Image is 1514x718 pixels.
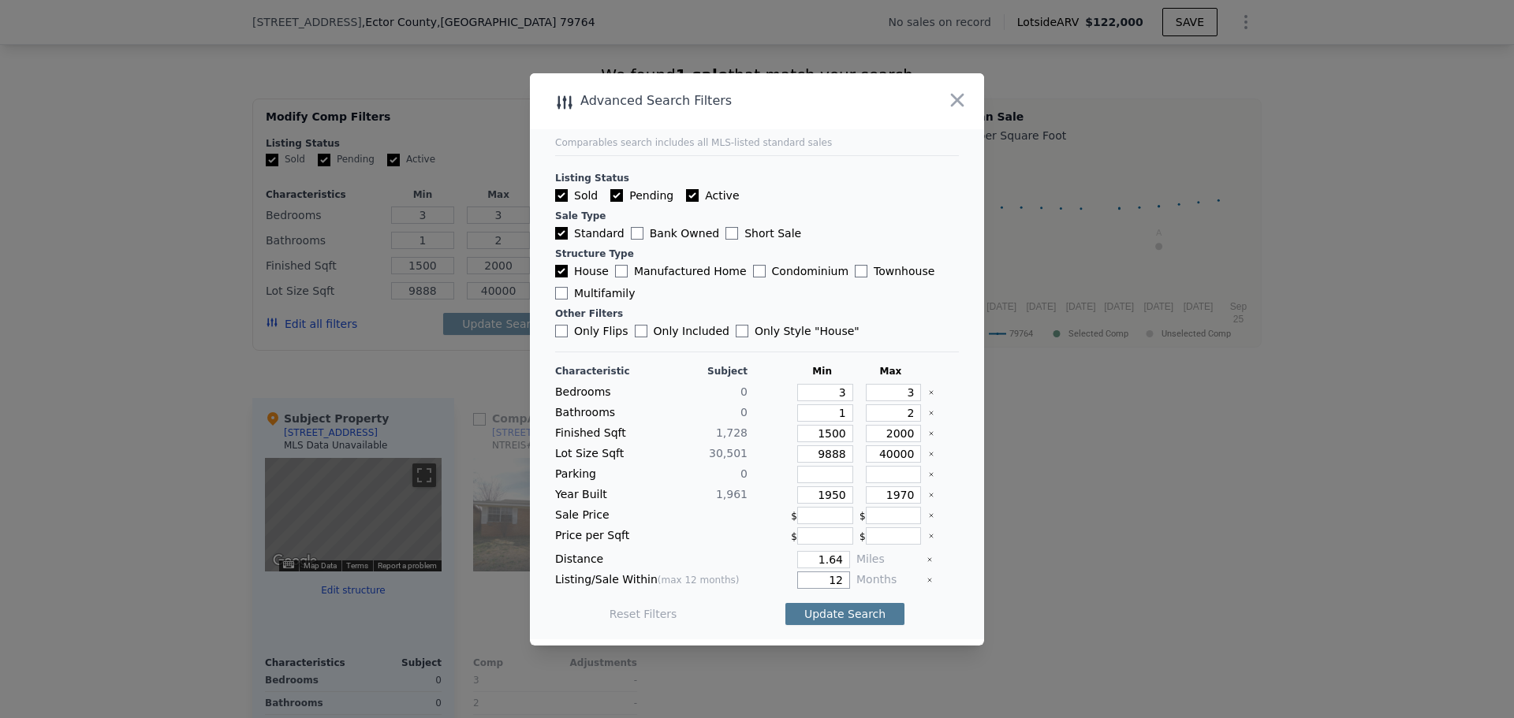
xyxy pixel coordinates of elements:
[860,527,922,545] div: $
[555,225,625,241] label: Standard
[555,136,959,149] div: Comparables search includes all MLS-listed standard sales
[740,467,748,480] span: 0
[928,471,934,478] button: Clear
[635,323,729,339] label: Only Included
[555,551,748,568] div: Distance
[555,210,959,222] div: Sale Type
[860,507,922,524] div: $
[791,365,853,378] div: Min
[555,445,648,463] div: Lot Size Sqft
[785,603,904,625] button: Update Search
[555,404,648,422] div: Bathrooms
[555,527,648,545] div: Price per Sqft
[736,323,860,339] label: Only Style " House "
[716,426,748,439] span: 1,728
[928,533,934,539] button: Clear
[555,571,748,589] div: Listing/Sale Within
[631,225,719,241] label: Bank Owned
[740,385,748,398] span: 0
[928,451,934,457] button: Clear
[555,247,959,260] div: Structure Type
[654,365,748,378] div: Subject
[555,507,648,524] div: Sale Price
[635,325,647,337] input: Only Included
[928,492,934,498] button: Clear
[555,172,959,184] div: Listing Status
[928,512,934,519] button: Clear
[753,265,766,277] input: Condominium
[686,188,739,203] label: Active
[725,225,801,241] label: Short Sale
[555,189,568,202] input: Sold
[610,189,623,202] input: Pending
[555,466,648,483] div: Parking
[555,365,648,378] div: Characteristic
[555,287,568,299] input: Multifamily
[555,265,568,277] input: House
[725,227,738,240] input: Short Sale
[855,265,867,277] input: Townhouse
[927,577,933,583] button: Clear
[740,406,748,419] span: 0
[555,384,648,401] div: Bedrooms
[555,425,648,442] div: Finished Sqft
[615,263,747,279] label: Manufactured Home
[856,551,920,568] div: Miles
[928,430,934,437] button: Clear
[716,488,748,500] span: 1,961
[555,307,959,320] div: Other Filters
[615,265,628,277] input: Manufactured Home
[686,189,699,202] input: Active
[555,325,568,337] input: Only Flips
[555,188,598,203] label: Sold
[610,188,673,203] label: Pending
[736,325,748,337] input: Only Style "House"
[555,227,568,240] input: Standard
[860,365,922,378] div: Max
[791,507,853,524] div: $
[555,263,609,279] label: House
[928,389,934,396] button: Clear
[709,447,748,459] span: 30,501
[530,90,893,112] div: Advanced Search Filters
[928,410,934,416] button: Clear
[555,285,635,301] label: Multifamily
[855,263,934,279] label: Townhouse
[927,556,933,563] button: Clear
[555,323,628,339] label: Only Flips
[856,571,920,589] div: Months
[753,263,848,279] label: Condominium
[791,527,853,545] div: $
[610,606,677,622] button: Reset
[555,486,648,504] div: Year Built
[631,227,643,240] input: Bank Owned
[658,575,740,586] span: (max 12 months)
